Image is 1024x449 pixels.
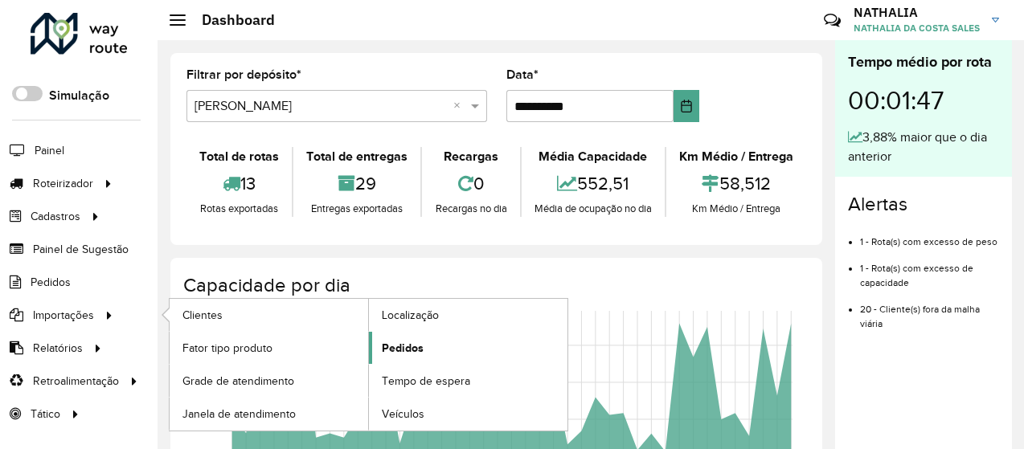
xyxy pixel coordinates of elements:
h4: Alertas [848,193,999,216]
div: Total de entregas [297,147,416,166]
div: 0 [426,166,515,201]
a: Localização [369,299,567,331]
h3: NATHALIA [854,5,980,20]
h4: Capacidade por dia [183,274,806,297]
div: 3,88% maior que o dia anterior [848,128,999,166]
div: 552,51 [526,166,661,201]
span: Tático [31,406,60,422]
span: Localização [382,307,439,324]
label: Data [506,65,539,84]
span: Pedidos [31,274,71,291]
div: 13 [190,166,288,201]
li: 1 - Rota(s) com excesso de peso [860,222,999,249]
span: Tempo de espera [382,373,470,390]
div: Entregas exportadas [297,201,416,217]
span: Veículos [382,406,424,422]
div: Recargas no dia [426,201,515,217]
label: Simulação [49,86,109,105]
span: Fator tipo produto [182,340,272,357]
span: Janela de atendimento [182,406,296,422]
span: Relatórios [33,340,83,357]
span: Importações [33,307,94,324]
label: Filtrar por depósito [186,65,301,84]
span: Grade de atendimento [182,373,294,390]
div: Km Médio / Entrega [670,201,802,217]
span: Painel [35,142,64,159]
div: 29 [297,166,416,201]
div: Média de ocupação no dia [526,201,661,217]
div: Km Médio / Entrega [670,147,802,166]
span: Retroalimentação [33,373,119,390]
span: Roteirizador [33,175,93,192]
span: Clientes [182,307,223,324]
div: Média Capacidade [526,147,661,166]
span: Cadastros [31,208,80,225]
a: Fator tipo produto [170,332,368,364]
div: Total de rotas [190,147,288,166]
div: 00:01:47 [848,73,999,128]
div: Tempo médio por rota [848,51,999,73]
a: Veículos [369,398,567,430]
span: Painel de Sugestão [33,241,129,258]
a: Pedidos [369,332,567,364]
a: Clientes [170,299,368,331]
a: Tempo de espera [369,365,567,397]
li: 20 - Cliente(s) fora da malha viária [860,290,999,331]
span: NATHALIA DA COSTA SALES [854,21,980,35]
span: Clear all [453,96,467,116]
a: Janela de atendimento [170,398,368,430]
span: Pedidos [382,340,424,357]
li: 1 - Rota(s) com excesso de capacidade [860,249,999,290]
div: 58,512 [670,166,802,201]
div: Rotas exportadas [190,201,288,217]
a: Grade de atendimento [170,365,368,397]
div: Recargas [426,147,515,166]
button: Choose Date [674,90,699,122]
a: Contato Rápido [815,3,850,38]
h2: Dashboard [186,11,275,29]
